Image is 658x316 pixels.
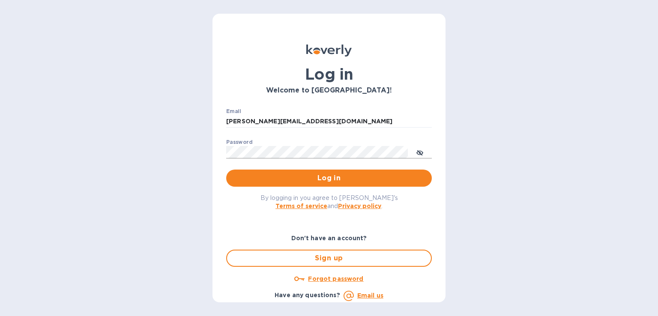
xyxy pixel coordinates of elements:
[411,143,428,161] button: toggle password visibility
[233,173,425,183] span: Log in
[226,250,432,267] button: Sign up
[306,45,352,57] img: Koverly
[260,194,398,209] span: By logging in you agree to [PERSON_NAME]'s and .
[226,86,432,95] h3: Welcome to [GEOGRAPHIC_DATA]!
[338,203,381,209] a: Privacy policy
[357,292,383,299] a: Email us
[226,170,432,187] button: Log in
[226,115,432,128] input: Enter email address
[234,253,424,263] span: Sign up
[226,140,252,145] label: Password
[226,109,241,114] label: Email
[226,65,432,83] h1: Log in
[291,235,367,241] b: Don't have an account?
[308,275,363,282] u: Forgot password
[275,292,340,298] b: Have any questions?
[275,203,327,209] a: Terms of service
